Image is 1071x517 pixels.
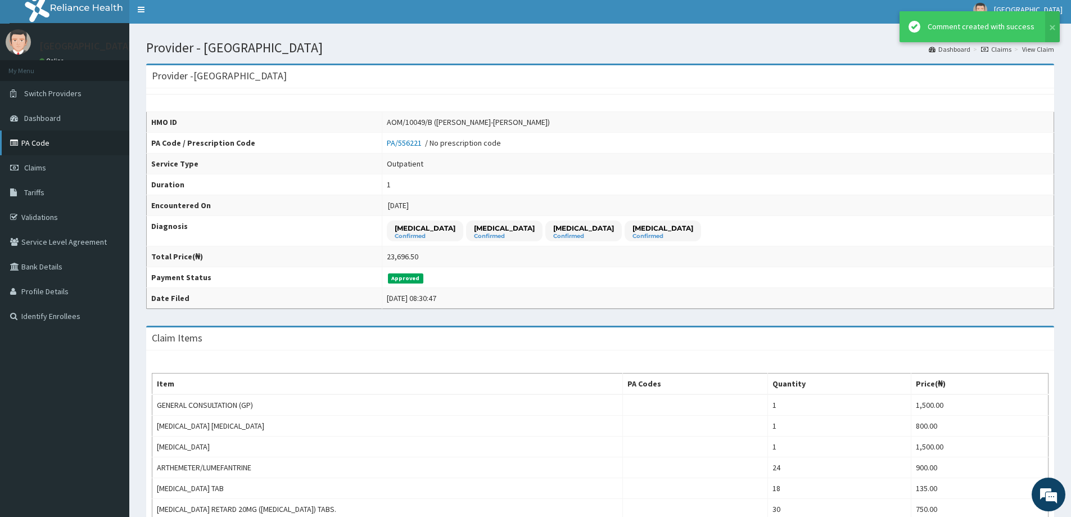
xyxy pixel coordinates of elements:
p: [MEDICAL_DATA] [474,223,535,233]
span: Approved [388,273,423,284]
th: Date Filed [147,288,382,309]
td: 18 [768,478,911,499]
div: Chat with us now [58,63,189,78]
span: [GEOGRAPHIC_DATA] [994,5,1063,15]
small: Confirmed [632,233,693,239]
span: Switch Providers [24,88,82,98]
th: PA Codes [623,374,768,395]
td: ARTHEMETER/LUMEFANTRINE [152,457,623,478]
th: Item [152,374,623,395]
th: Quantity [768,374,911,395]
p: [MEDICAL_DATA] [553,223,614,233]
a: Claims [981,44,1011,54]
td: [MEDICAL_DATA] [152,437,623,457]
a: View Claim [1022,44,1054,54]
small: Confirmed [553,233,614,239]
img: d_794563401_company_1708531726252_794563401 [21,56,46,84]
td: 24 [768,457,911,478]
th: Duration [147,174,382,195]
img: User Image [6,29,31,55]
div: Outpatient [387,158,423,169]
th: Payment Status [147,267,382,288]
td: 1,500.00 [911,437,1048,457]
span: We're online! [65,142,155,255]
div: Minimize live chat window [184,6,211,33]
th: Price(₦) [911,374,1048,395]
td: 1 [768,416,911,437]
span: Dashboard [24,113,61,123]
td: 1 [768,394,911,416]
small: Confirmed [474,233,535,239]
a: Dashboard [929,44,970,54]
div: 1 [387,179,391,190]
td: 800.00 [911,416,1048,437]
p: [GEOGRAPHIC_DATA] [39,41,132,51]
td: [MEDICAL_DATA] TAB [152,478,623,499]
th: Diagnosis [147,216,382,246]
td: 1 [768,437,911,457]
a: Online [39,57,66,65]
td: 135.00 [911,478,1048,499]
td: GENERAL CONSULTATION (GP) [152,394,623,416]
span: Claims [24,163,46,173]
div: Comment created with success [928,21,1034,33]
td: 900.00 [911,457,1048,478]
h3: Claim Items [152,333,202,343]
textarea: Type your message and hit 'Enter' [6,307,214,347]
img: User Image [973,3,987,17]
small: Confirmed [395,233,455,239]
th: HMO ID [147,112,382,133]
th: Encountered On [147,195,382,216]
th: Service Type [147,154,382,174]
th: Total Price(₦) [147,246,382,267]
div: [DATE] 08:30:47 [387,293,436,304]
h1: Provider - [GEOGRAPHIC_DATA] [146,41,1054,55]
span: [DATE] [388,200,409,210]
h3: Provider - [GEOGRAPHIC_DATA] [152,71,287,81]
p: [MEDICAL_DATA] [632,223,693,233]
div: / No prescription code [387,137,501,149]
div: AOM/10049/B ([PERSON_NAME]-[PERSON_NAME]) [387,116,550,128]
a: PA/556221 [387,138,425,148]
span: Tariffs [24,187,44,197]
td: 1,500.00 [911,394,1048,416]
p: [MEDICAL_DATA] [395,223,455,233]
td: [MEDICAL_DATA] [MEDICAL_DATA] [152,416,623,437]
div: 23,696.50 [387,251,418,262]
th: PA Code / Prescription Code [147,133,382,154]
